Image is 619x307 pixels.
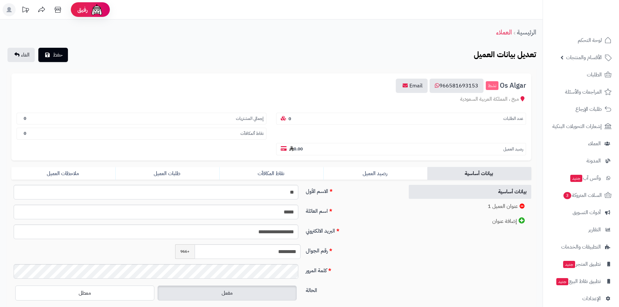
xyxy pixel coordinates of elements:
a: التطبيقات والخدمات [547,239,615,255]
span: حفظ [53,51,63,59]
span: إشعارات التحويلات البنكية [552,122,602,131]
a: Email [396,79,428,93]
span: تطبيق المتجر [562,260,601,269]
a: إضافة عنوان [409,214,532,228]
span: الإعدادات [582,294,601,303]
small: نشط [486,81,498,90]
img: ai-face.png [90,3,103,16]
a: وآتس آبجديد [547,170,615,186]
a: تطبيق نقاط البيعجديد [547,274,615,289]
span: معطل [79,289,91,297]
a: العملاء [496,27,512,37]
small: عدد الطلبات [503,116,523,122]
a: الرئيسية [517,27,536,37]
span: مفعل [222,289,233,297]
a: التقارير [547,222,615,237]
a: تطبيق المتجرجديد [547,256,615,272]
small: إجمالي المشتريات [236,116,264,122]
span: التقارير [588,225,601,234]
span: العملاء [588,139,601,148]
span: رفيق [77,6,88,14]
a: طلبات العميل [115,167,219,180]
b: 0 [24,115,26,122]
span: المدونة [587,156,601,165]
a: المراجعات والأسئلة [547,84,615,100]
b: 0 [24,130,26,136]
span: أدوات التسويق [573,208,601,217]
a: إشعارات التحويلات البنكية [547,119,615,134]
small: رصيد العميل [503,146,523,152]
span: جديد [563,261,575,268]
a: رصيد العميل [323,167,427,180]
a: العملاء [547,136,615,151]
span: الطلبات [587,70,602,79]
b: 0.00 [289,146,303,152]
span: السلات المتروكة [563,191,602,200]
small: نقاط ألمكافآت [240,131,264,137]
a: أدوات التسويق [547,205,615,220]
span: Os Algar [500,82,526,89]
b: 0 [289,116,291,122]
a: عنوان العميل 1 [409,199,532,213]
button: حفظ [38,48,68,62]
a: ملاحظات العميل [11,167,115,180]
a: تحديثات المنصة [17,3,33,18]
label: رقم الجوال [303,244,401,255]
a: طلبات الإرجاع [547,101,615,117]
span: الغاء [21,51,30,59]
a: نقاط المكافآت [219,167,323,180]
span: الأقسام والمنتجات [566,53,602,62]
span: جديد [570,175,582,182]
a: بيانات أساسية [427,167,531,180]
a: المدونة [547,153,615,169]
a: بيانات أساسية [409,185,532,199]
span: جديد [556,278,568,285]
span: طلبات الإرجاع [575,105,602,114]
div: مبخ ، المملكة العربية السعودية [17,96,526,103]
span: +966 [175,244,195,259]
b: تعديل بيانات العميل [474,49,536,60]
a: 966581693153 [430,79,484,93]
a: الغاء [7,48,35,62]
a: الإعدادات [547,291,615,306]
a: لوحة التحكم [547,32,615,48]
label: الاسم الأول [303,185,401,195]
span: وآتس آب [570,173,601,183]
label: الحالة [303,284,401,294]
span: 3 [563,192,571,199]
a: السلات المتروكة3 [547,187,615,203]
span: التطبيقات والخدمات [561,242,601,251]
span: تطبيق نقاط البيع [556,277,601,286]
label: اسم العائلة [303,205,401,215]
a: الطلبات [547,67,615,83]
span: المراجعات والأسئلة [565,87,602,96]
span: لوحة التحكم [578,36,602,45]
label: البريد الالكتروني [303,224,401,235]
label: كلمة المرور [303,264,401,275]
